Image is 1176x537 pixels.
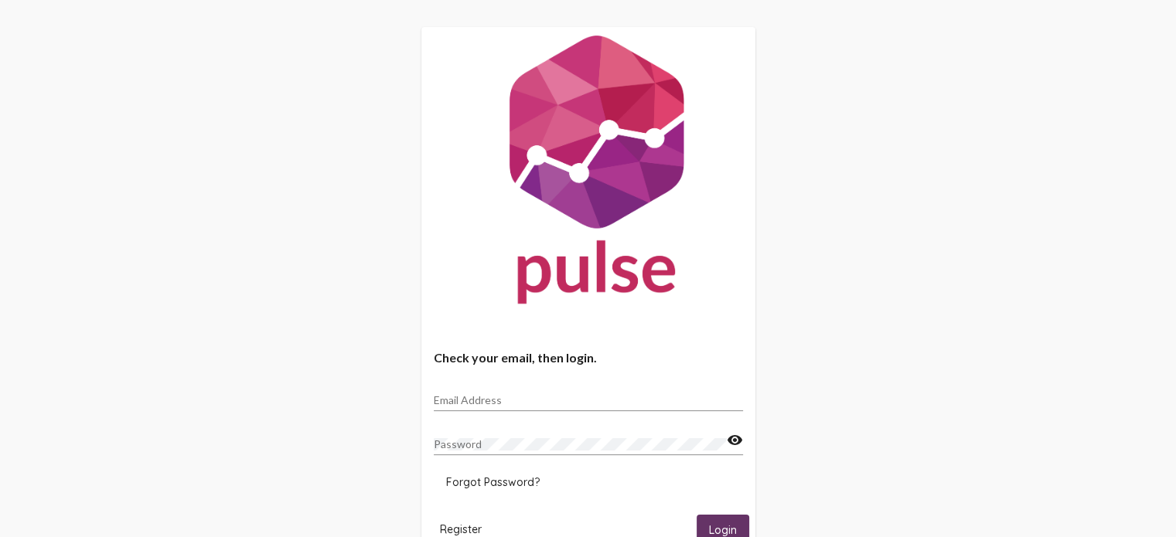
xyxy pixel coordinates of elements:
[440,522,482,536] span: Register
[727,431,743,450] mat-icon: visibility
[446,475,540,489] span: Forgot Password?
[709,523,737,537] span: Login
[434,350,743,365] h4: Check your email, then login.
[434,468,552,496] button: Forgot Password?
[421,27,755,319] img: Pulse For Good Logo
